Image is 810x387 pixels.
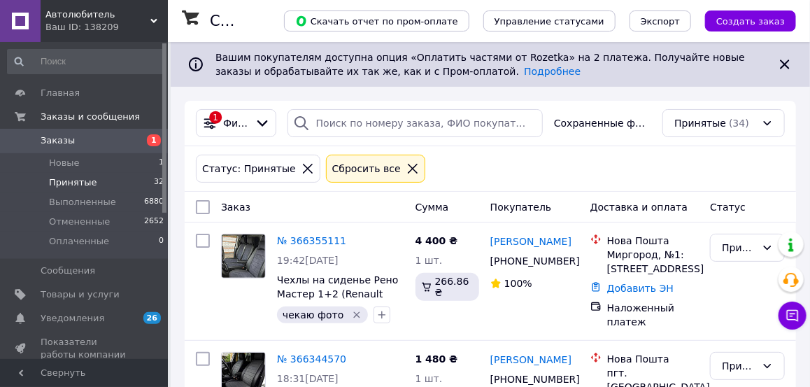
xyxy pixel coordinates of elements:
span: Новые [49,157,80,169]
span: 100% [504,278,532,289]
div: 266.86 ₴ [415,273,479,301]
span: Заказы и сообщения [41,111,140,123]
a: Чехлы на сиденье Рено Мастер 1+2 (Renault Master 1+2) черные Элит [277,274,398,328]
a: [PERSON_NAME] [490,234,571,248]
span: 1 480 ₴ [415,353,458,365]
span: Скачать отчет по пром-оплате [295,15,458,27]
span: Вашим покупателям доступна опция «Оплатить частями от Rozetka» на 2 платежа. Получайте новые зака... [215,52,745,77]
span: (34) [729,118,749,129]
div: Сбросить все [329,161,404,176]
span: 0 [159,235,164,248]
span: Принятые [674,116,726,130]
span: Сохраненные фильтры: [554,116,651,130]
a: [PERSON_NAME] [490,353,571,367]
span: Отмененные [49,216,110,228]
span: Экспорт [641,16,680,27]
button: Скачать отчет по пром-оплате [284,10,469,31]
a: Добавить ЭН [607,283,674,294]
div: Миргород, №1: [STREET_ADDRESS] [607,248,699,276]
div: Принят [722,358,756,374]
a: Подробнее [524,66,581,77]
div: Нова Пошта [607,352,699,366]
button: Экспорт [630,10,691,31]
span: Уведомления [41,312,104,325]
span: Заказ [221,202,250,213]
div: Наложенный платеж [607,301,699,329]
span: чекаю фото [283,309,343,321]
div: Ваш ID: 138209 [45,21,168,34]
span: 18:31[DATE] [277,373,339,384]
input: Поиск [7,49,165,74]
span: 32 [154,176,164,189]
div: Статус: Принятые [199,161,299,176]
span: 26 [143,312,161,324]
span: 4 400 ₴ [415,235,458,246]
span: 19:42[DATE] [277,255,339,266]
span: Товары и услуги [41,288,120,301]
span: 6880 [144,196,164,209]
img: Фото товару [222,234,265,278]
h1: Список заказов [210,13,330,29]
a: № 366344570 [277,353,346,365]
span: Сумма [415,202,449,213]
span: Сообщения [41,265,95,277]
div: Принят [722,240,756,255]
button: Управление статусами [483,10,616,31]
span: Управление статусами [495,16,604,27]
span: 1 шт. [415,373,443,384]
span: 2652 [144,216,164,228]
span: 1 [159,157,164,169]
span: Автолюбитель [45,8,150,21]
span: Главная [41,87,80,99]
div: [PHONE_NUMBER] [488,251,569,271]
span: Выполненные [49,196,116,209]
div: Нова Пошта [607,234,699,248]
span: Покупатель [490,202,552,213]
a: Создать заказ [691,15,796,26]
a: № 366355111 [277,235,346,246]
a: Фото товару [221,234,266,279]
span: Доставка и оплата [590,202,688,213]
span: Заказы [41,134,75,147]
span: 1 [147,134,161,146]
input: Поиск по номеру заказа, ФИО покупателя, номеру телефона, Email, номеру накладной [287,109,543,137]
span: Принятые [49,176,97,189]
span: Оплаченные [49,235,109,248]
span: Создать заказ [716,16,785,27]
span: Фильтры [223,116,249,130]
button: Создать заказ [705,10,796,31]
svg: Удалить метку [351,309,362,321]
span: Показатели работы компании [41,336,129,361]
button: Чат с покупателем [779,302,807,330]
span: Статус [710,202,746,213]
span: 1 шт. [415,255,443,266]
